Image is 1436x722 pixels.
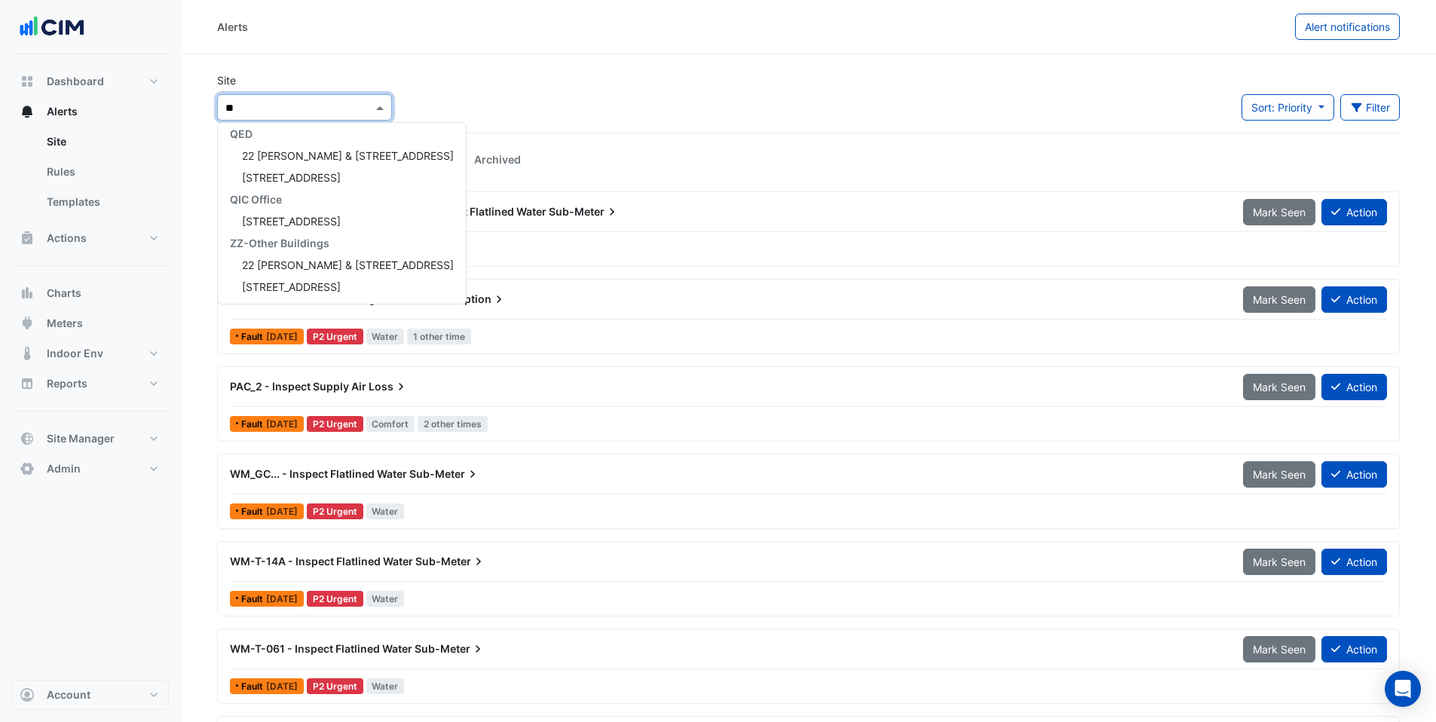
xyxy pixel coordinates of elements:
div: P2 Urgent [307,416,363,432]
app-icon: Admin [20,461,35,476]
span: WM-T-14A - Inspect Flatlined Water [230,555,413,568]
span: Mark Seen [1253,555,1306,568]
button: Charts [12,278,169,308]
img: Company Logo [18,12,86,42]
div: Open Intercom Messenger [1385,671,1421,707]
span: Account [47,687,90,702]
span: 2 other times [418,416,488,432]
ng-dropdown-panel: Options list [217,122,467,304]
button: Account [12,680,169,710]
span: Water [366,329,405,344]
span: 1 other time [407,329,471,344]
div: P2 Urgent [307,591,363,607]
button: Action [1321,461,1387,488]
span: [STREET_ADDRESS] [242,171,341,184]
app-icon: Reports [20,376,35,391]
div: P2 Urgent [307,329,363,344]
span: [STREET_ADDRESS] [242,215,341,228]
span: Site Manager [47,431,115,446]
app-icon: Indoor Env [20,346,35,361]
span: 22 [PERSON_NAME] & [STREET_ADDRESS] [242,259,454,271]
button: Mark Seen [1243,461,1315,488]
button: Action [1321,636,1387,662]
span: Charts [47,286,81,301]
button: Site Manager [12,424,169,454]
button: Alert notifications [1295,14,1400,40]
span: ZZ-Other Buildings [230,237,329,249]
app-icon: Dashboard [20,74,35,89]
span: Dashboard [47,74,104,89]
span: Water [366,678,405,694]
app-icon: Alerts [20,104,35,119]
span: QED [230,127,253,140]
span: Sub-Meter [415,554,486,569]
span: Mark Seen [1253,643,1306,656]
span: Sub-Meter [549,204,620,219]
span: Fault [241,332,266,341]
button: Mark Seen [1243,374,1315,400]
span: Meters [47,316,83,331]
div: Alerts [217,19,248,35]
button: Actions [12,223,169,253]
span: Water [366,503,405,519]
button: Action [1321,549,1387,575]
a: Archived [462,145,533,173]
button: Dashboard [12,66,169,96]
span: Fault [241,507,266,516]
span: PAC_2 - Inspect Supply Air [230,380,366,393]
button: Alerts [12,96,169,127]
button: Mark Seen [1243,549,1315,575]
span: Alert notifications [1305,20,1390,33]
button: Action [1321,374,1387,400]
span: Comfort [366,416,415,432]
span: QIC Office [230,193,282,206]
button: Action [1321,199,1387,225]
span: Sort: Priority [1251,101,1312,114]
span: Thu 03-Jul-2025 15:31 AEST [266,506,298,517]
app-icon: Meters [20,316,35,331]
app-icon: Actions [20,231,35,246]
span: Mark Seen [1253,381,1306,393]
span: Thu 03-Jul-2025 15:30 AEST [266,681,298,692]
span: Alerts [47,104,78,119]
span: Mon 25-Aug-2025 05:00 AEST [266,331,298,342]
button: Action [1321,286,1387,313]
span: Sub-Meter [409,467,480,482]
button: Sort: Priority [1242,94,1334,121]
div: Alerts [12,127,169,223]
a: Site [35,127,169,157]
span: Reports [47,376,87,391]
span: Mark Seen [1253,206,1306,219]
span: Water [366,591,405,607]
span: Actions [47,231,87,246]
span: 22 [PERSON_NAME] & [STREET_ADDRESS] [242,149,454,162]
span: Fault [241,682,266,691]
span: Fault [241,595,266,604]
label: Site [217,72,236,88]
span: Indoor Env [47,346,103,361]
span: Admin [47,461,81,476]
div: P2 Urgent [307,678,363,694]
div: P2 Urgent [307,503,363,519]
button: Mark Seen [1243,199,1315,225]
button: Indoor Env [12,338,169,369]
span: Mark Seen [1253,468,1306,481]
a: Rules [35,157,169,187]
span: Wed 16-Jul-2025 11:45 AEST [266,418,298,430]
span: Loss [369,379,409,394]
button: Mark Seen [1243,286,1315,313]
button: Meters [12,308,169,338]
a: Templates [35,187,169,217]
button: Filter [1340,94,1401,121]
span: WM-T-061 - Inspect Flatlined Water [230,642,412,655]
button: Admin [12,454,169,484]
button: Reports [12,369,169,399]
span: WM_GC... - Inspect Flatlined Water [230,467,407,480]
app-icon: Charts [20,286,35,301]
span: [STREET_ADDRESS] [242,280,341,293]
span: Fault [241,420,266,429]
span: Thu 03-Jul-2025 15:30 AEST [266,593,298,604]
app-icon: Site Manager [20,431,35,446]
button: Mark Seen [1243,636,1315,662]
span: Sub-Meter [415,641,485,656]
